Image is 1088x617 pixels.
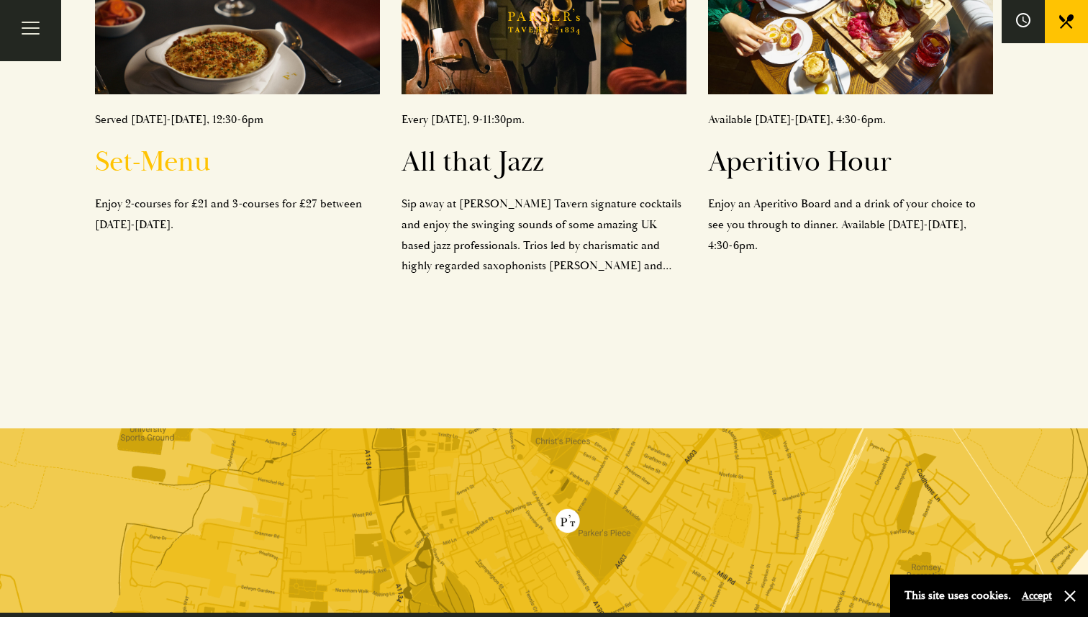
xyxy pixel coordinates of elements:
button: Close and accept [1063,589,1077,603]
h2: All that Jazz [402,145,686,179]
button: Accept [1022,589,1052,603]
p: Sip away at [PERSON_NAME] Tavern signature cocktails and enjoy the swinging sounds of some amazin... [402,194,686,276]
p: Available [DATE]-[DATE], 4:30-6pm. [708,109,993,130]
p: Enjoy 2-courses for £21 and 3-courses for £27 between [DATE]-[DATE]. [95,194,380,235]
h2: Aperitivo Hour [708,145,993,179]
p: Served [DATE]-[DATE], 12:30-6pm [95,109,380,130]
p: Every [DATE], 9-11:30pm. [402,109,686,130]
h2: Set-Menu [95,145,380,179]
p: This site uses cookies. [905,585,1011,606]
p: Enjoy an Aperitivo Board and a drink of your choice to see you through to dinner. Available [DATE... [708,194,993,256]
